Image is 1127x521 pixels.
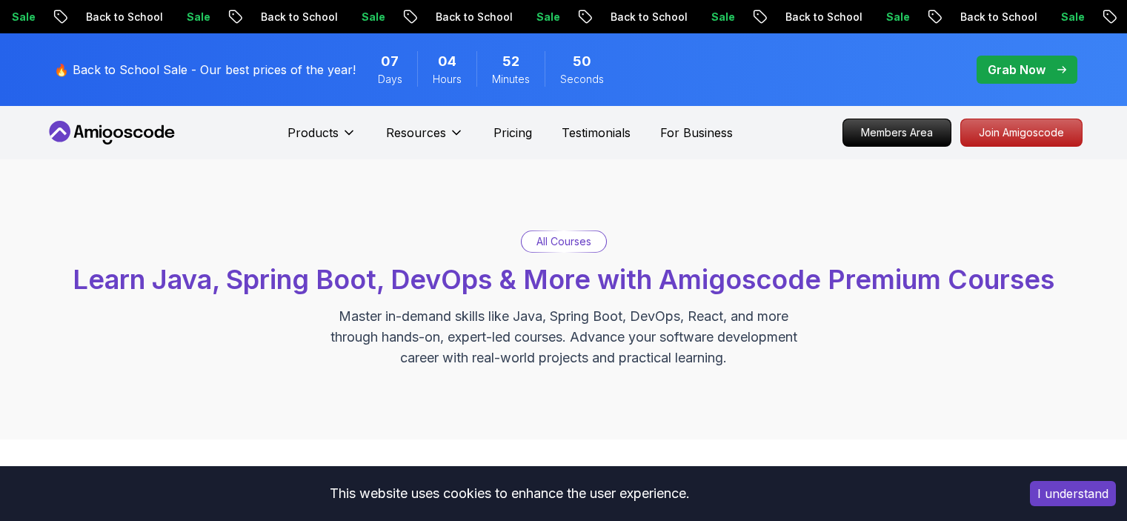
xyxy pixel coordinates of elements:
p: Sale [175,10,222,24]
span: 50 Seconds [573,51,591,72]
a: Join Amigoscode [960,119,1083,147]
p: Members Area [843,119,951,146]
p: Back to School [249,10,350,24]
button: Accept cookies [1030,481,1116,506]
p: Sale [874,10,922,24]
p: Back to School [599,10,699,24]
p: Back to School [74,10,175,24]
span: Learn Java, Spring Boot, DevOps & More with Amigoscode Premium Courses [73,263,1054,296]
span: Hours [433,72,462,87]
a: Pricing [493,124,532,142]
p: Back to School [774,10,874,24]
p: All Courses [536,234,591,249]
p: Back to School [948,10,1049,24]
span: 4 Hours [438,51,456,72]
p: Join Amigoscode [961,119,1082,146]
span: Days [378,72,402,87]
p: Sale [699,10,747,24]
a: Members Area [842,119,951,147]
p: Sale [350,10,397,24]
p: Products [287,124,339,142]
p: Sale [1049,10,1097,24]
p: 🔥 Back to School Sale - Our best prices of the year! [54,61,356,79]
p: Grab Now [988,61,1045,79]
a: For Business [660,124,733,142]
span: 52 Minutes [502,51,519,72]
p: Resources [386,124,446,142]
div: This website uses cookies to enhance the user experience. [11,477,1008,510]
button: Products [287,124,356,153]
p: Master in-demand skills like Java, Spring Boot, DevOps, React, and more through hands-on, expert-... [315,306,813,368]
span: Seconds [560,72,604,87]
span: 7 Days [381,51,399,72]
p: Back to School [424,10,525,24]
button: Resources [386,124,464,153]
a: Testimonials [562,124,631,142]
p: Sale [525,10,572,24]
span: Minutes [492,72,530,87]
